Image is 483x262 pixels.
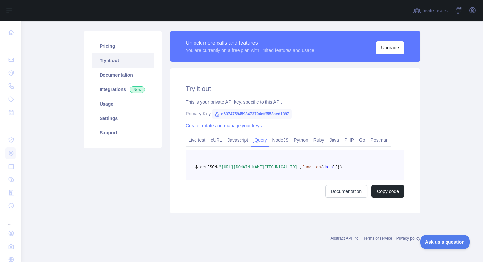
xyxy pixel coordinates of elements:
div: This is your private API key, specific to this API. [186,99,404,105]
span: ( [321,165,323,170]
a: Privacy policy [396,236,420,241]
a: Abstract API Inc. [331,236,360,241]
a: Support [92,126,154,140]
div: You are currently on a free plan with limited features and usage [186,47,314,54]
a: Python [291,135,311,145]
span: "[URL][DOMAIN_NAME][TECHNICAL_ID]" [219,165,300,170]
h2: Try it out [186,84,404,93]
span: , [300,165,302,170]
button: Invite users [412,5,449,16]
a: Documentation [325,185,367,198]
span: data [323,165,333,170]
a: cURL [208,135,225,145]
a: Create, rotate and manage your keys [186,123,262,128]
button: Copy code [371,185,404,198]
a: Integrations New [92,82,154,97]
span: New [130,86,145,93]
a: jQuery [251,135,269,145]
a: Ruby [311,135,327,145]
span: Invite users [422,7,448,14]
a: Live test [186,135,208,145]
div: ... [5,39,16,53]
a: Try it out [92,53,154,68]
iframe: Toggle Customer Support [420,235,470,249]
a: Usage [92,97,154,111]
div: Unlock more calls and features [186,39,314,47]
div: ... [5,120,16,133]
div: Primary Key: [186,110,404,117]
a: Javascript [225,135,251,145]
a: Postman [368,135,391,145]
span: { [335,165,337,170]
a: Documentation [92,68,154,82]
span: function [302,165,321,170]
a: Go [356,135,368,145]
div: ... [5,213,16,226]
span: $.getJSON( [195,165,219,170]
a: Settings [92,111,154,126]
a: Terms of service [363,236,392,241]
a: NodeJS [269,135,291,145]
span: ) [333,165,335,170]
button: Upgrade [376,41,404,54]
a: Pricing [92,39,154,53]
span: }) [337,165,342,170]
a: Java [327,135,342,145]
a: PHP [342,135,356,145]
span: d63747594593473794efff553aed1397 [212,109,292,119]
